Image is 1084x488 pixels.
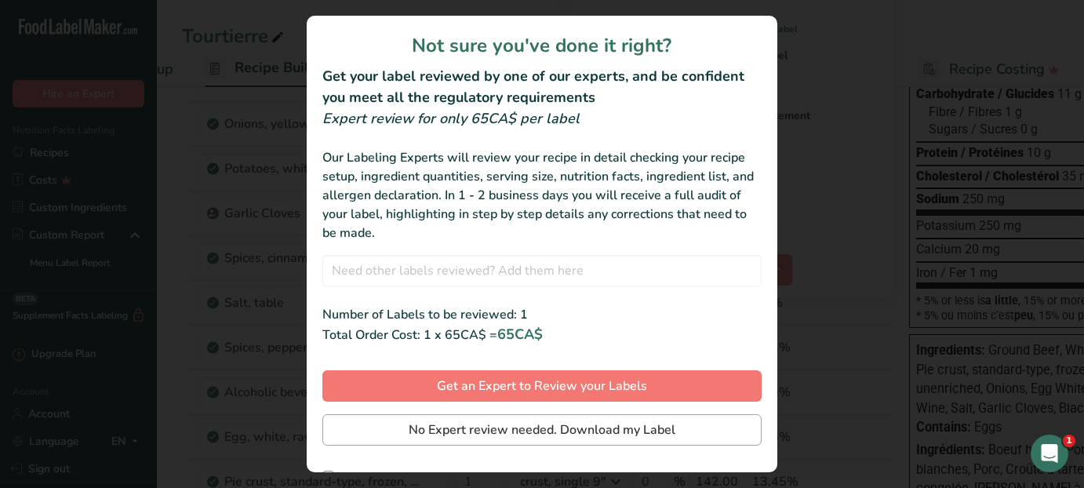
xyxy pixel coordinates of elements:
[1063,435,1075,447] span: 1
[437,377,647,395] span: Get an Expert to Review your Labels
[322,324,762,345] div: Total Order Cost: 1 x 65CA$ =
[334,471,433,483] span: Don't show this again
[1031,435,1068,472] iframe: Intercom live chat
[497,325,543,344] span: 65CA$
[322,148,762,242] div: Our Labeling Experts will review your recipe in detail checking your recipe setup, ingredient qua...
[322,255,762,286] input: Need other labels reviewed? Add them here
[322,31,762,60] h1: Not sure you've done it right?
[322,108,762,129] div: Expert review for only 65CA$ per label
[322,305,762,324] div: Number of Labels to be reviewed: 1
[322,370,762,402] button: Get an Expert to Review your Labels
[322,66,762,108] h2: Get your label reviewed by one of our experts, and be confident you meet all the regulatory requi...
[409,421,675,439] span: No Expert review needed. Download my Label
[322,414,762,446] button: No Expert review needed. Download my Label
